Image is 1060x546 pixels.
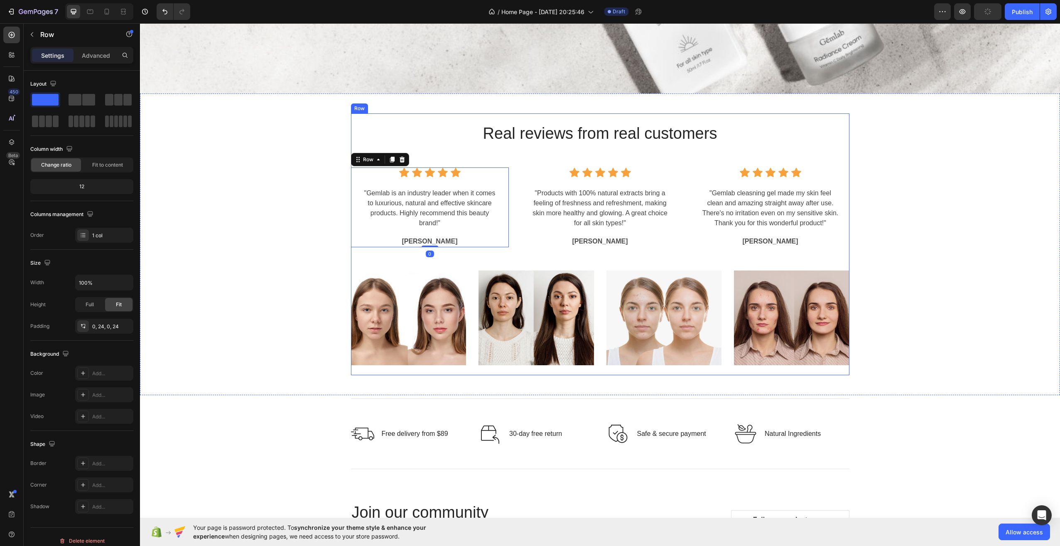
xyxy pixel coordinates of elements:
[59,536,105,546] div: Delete element
[1032,505,1052,525] div: Open Intercom Messenger
[30,460,47,467] div: Border
[32,181,132,192] div: 12
[92,413,131,421] div: Add...
[157,3,190,20] div: Undo/Redo
[92,161,123,169] span: Fit to content
[211,247,326,342] img: Alt Image
[221,133,235,140] div: Row
[498,7,500,16] span: /
[92,370,131,377] div: Add...
[286,227,294,234] div: 0
[392,213,528,223] p: [PERSON_NAME]
[30,503,49,510] div: Shadow
[30,481,47,489] div: Corner
[30,349,71,360] div: Background
[116,301,122,308] span: Fit
[92,323,131,330] div: 0, 24, 0, 24
[999,524,1050,540] button: Allow access
[54,7,58,17] p: 7
[30,209,95,220] div: Columns management
[211,399,234,422] img: Alt Image
[140,23,1060,518] iframe: Design area
[30,231,44,239] div: Order
[212,101,709,120] p: Real reviews from real customers
[30,391,45,398] div: Image
[92,391,131,399] div: Add...
[594,399,617,422] img: Alt Image
[82,51,110,60] p: Advanced
[594,247,709,342] img: Alt Image
[193,524,426,540] span: synchronize your theme style & enhance your experience
[222,213,358,223] p: [PERSON_NAME]
[76,275,133,290] input: Auto
[92,232,131,239] div: 1 col
[30,79,58,90] div: Layout
[213,81,226,89] div: Row
[193,523,459,541] span: Your page is password protected. To when designing pages, we need access to your store password.
[30,413,44,420] div: Video
[613,492,687,502] div: Follow us on Instagram
[501,7,584,16] span: Home Page - [DATE] 20:25:46
[92,460,131,467] div: Add...
[591,487,709,506] a: Follow us on Instagram
[30,258,52,269] div: Size
[1005,3,1040,20] button: Publish
[92,482,131,489] div: Add...
[339,247,454,342] img: Alt Image
[613,8,625,15] span: Draft
[41,161,71,169] span: Change ratio
[86,301,94,308] span: Full
[40,30,111,39] p: Row
[497,406,566,416] p: Safe & secure payment
[3,3,62,20] button: 7
[92,503,131,511] div: Add...
[562,213,699,223] p: [PERSON_NAME]
[30,144,74,155] div: Column width
[30,279,44,286] div: Width
[30,322,49,330] div: Padding
[466,399,490,422] img: Alt Image
[30,301,46,308] div: Height
[242,406,308,416] p: Free delivery from $89
[6,152,20,159] div: Beta
[8,89,20,95] div: 450
[41,51,64,60] p: Settings
[1012,7,1033,16] div: Publish
[30,369,43,377] div: Color
[562,165,699,205] p: "Gemlab cleasning gel made my skin feel clean and amazing straight away after use. There's no irr...
[339,399,362,422] img: Alt Image
[30,439,57,450] div: Shape
[369,406,422,416] p: 30-day free return
[466,247,582,342] img: Alt Image
[392,165,528,205] p: "Products with 100% natural extracts bring a feeling of freshness and refreshment, making skin mo...
[1006,528,1043,536] span: Allow access
[212,480,453,499] p: Join our community
[625,406,681,416] p: Natural Ingredients
[222,165,358,205] p: "Gemlab is an industry leader when it comes to luxurious, natural and effective skincare products...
